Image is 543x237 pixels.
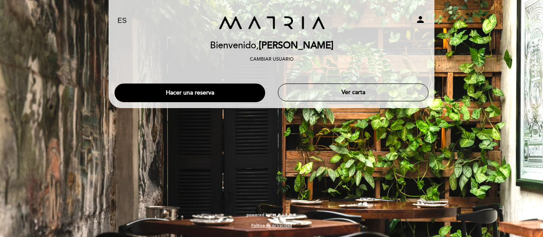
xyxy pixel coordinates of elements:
img: MEITRE [272,213,297,217]
button: Hacer una reserva [115,84,265,102]
i: person [415,14,425,25]
button: person [415,14,425,28]
a: Política de privacidad [251,223,292,229]
button: Cambiar usuario [247,56,296,63]
span: [PERSON_NAME] [259,40,333,51]
h2: Bienvenido, [210,41,333,51]
span: powered by [246,212,270,218]
button: Ver carta [278,84,428,101]
a: MATRIA [218,9,325,33]
a: powered by [246,212,297,218]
